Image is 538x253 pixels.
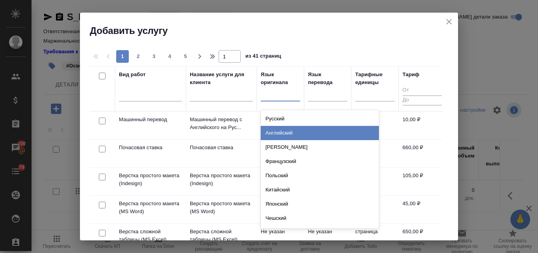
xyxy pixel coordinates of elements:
[399,224,446,251] td: 650,00 ₽
[119,200,182,216] p: Верстка простого макета (MS Word)
[163,52,176,60] span: 4
[119,144,182,152] p: Почасовая ставка
[190,144,253,152] p: Почасовая ставка
[257,196,304,223] td: Не указан
[119,228,182,244] p: Верстка сложной таблицы (MS Excel)
[90,24,458,37] h2: Добавить услугу
[261,140,379,154] div: [PERSON_NAME]
[119,172,182,187] p: Верстка простого макета (Indesign)
[190,116,253,131] p: Машинный перевод с Английского на Рус...
[261,154,379,169] div: Французский
[399,196,446,223] td: 45,00 ₽
[148,50,160,63] button: 3
[399,140,446,167] td: 660,00 ₽
[403,71,419,79] div: Тариф
[190,172,253,187] p: Верстка простого макета (Indesign)
[179,52,192,60] span: 5
[261,71,300,86] div: Язык оригинала
[190,71,253,86] div: Название услуги для клиента
[261,197,379,211] div: Японский
[132,52,145,60] span: 2
[261,183,379,197] div: Китайский
[257,168,304,195] td: Не указан
[399,112,446,139] td: 10,00 ₽
[190,228,253,244] p: Верстка сложной таблицы (MS Excel)
[119,71,146,79] div: Вид работ
[443,16,455,28] button: close
[351,224,399,251] td: страница
[261,211,379,225] div: Чешский
[261,169,379,183] div: Польский
[399,168,446,195] td: 105,00 ₽
[257,112,304,139] td: Английский
[190,200,253,216] p: Верстка простого макета (MS Word)
[257,140,304,167] td: Не указан
[261,126,379,140] div: Английский
[261,112,379,126] div: Русский
[245,51,281,63] span: из 41 страниц
[261,225,379,240] div: Сербский
[132,50,145,63] button: 2
[257,224,304,251] td: Не указан
[148,52,160,60] span: 3
[403,86,442,96] input: От
[179,50,192,63] button: 5
[119,116,182,124] p: Машинный перевод
[355,71,395,86] div: Тарифные единицы
[403,96,442,105] input: До
[308,71,347,86] div: Язык перевода
[163,50,176,63] button: 4
[304,224,351,251] td: Не указан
